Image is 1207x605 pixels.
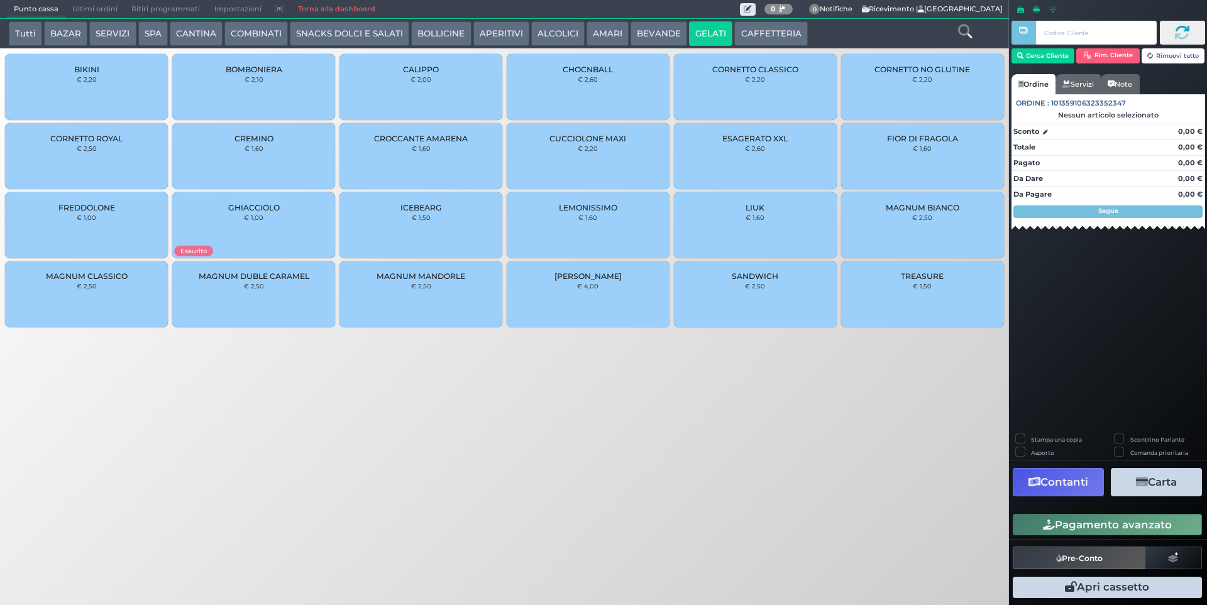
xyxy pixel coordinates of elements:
span: CORNETTO NO GLUTINE [874,65,970,74]
span: ESAGERATO XXL [722,134,788,143]
small: € 2,50 [77,144,97,152]
span: FIOR DI FRAGOLA [887,134,958,143]
span: [PERSON_NAME] [554,271,622,281]
button: Rimuovi tutto [1142,48,1205,63]
small: € 2,20 [578,144,598,152]
strong: Sconto [1013,126,1039,137]
span: CROCCANTE AMARENA [374,134,468,143]
small: € 2,50 [745,282,765,290]
span: Ordine : [1016,98,1049,109]
span: Ultimi ordini [65,1,124,18]
span: CALIPPO [403,65,439,74]
button: BOLLICINE [411,21,471,46]
button: Pre-Conto [1013,547,1146,569]
small: € 2,20 [912,75,932,83]
span: CHOCNBALL [563,65,613,74]
span: SANDWICH [732,271,778,281]
small: € 2,20 [745,75,765,83]
small: € 2,60 [578,75,598,83]
small: € 2,20 [77,75,97,83]
button: SERVIZI [89,21,136,46]
a: Servizi [1055,74,1101,94]
button: APERITIVI [473,21,529,46]
button: Rim. Cliente [1076,48,1140,63]
small: € 1,60 [412,144,431,152]
b: 0 [771,4,776,13]
div: Nessun articolo selezionato [1011,111,1205,119]
small: € 1,60 [746,214,764,221]
span: MAGNUM CLASSICO [46,271,128,281]
button: GELATI [689,21,732,46]
span: LEMONISSIMO [559,203,617,212]
span: 0 [809,4,820,15]
button: CANTINA [170,21,223,46]
small: € 1,00 [244,214,263,221]
label: Asporto [1031,449,1054,457]
span: BOMBONIERA [226,65,282,74]
span: 101359106323352347 [1051,98,1126,109]
strong: Da Dare [1013,174,1043,183]
button: Tutti [9,21,42,46]
button: BAZAR [44,21,87,46]
button: BEVANDE [631,21,687,46]
button: Contanti [1013,468,1104,496]
span: BIKINI [74,65,99,74]
span: MAGNUM DUBLE CARAMEL [199,271,309,281]
a: Torna alla dashboard [290,1,382,18]
label: Comanda prioritaria [1130,449,1188,457]
small: € 1,60 [913,144,932,152]
button: Cerca Cliente [1011,48,1075,63]
a: Note [1101,74,1139,94]
span: MAGNUM MANDORLE [377,271,465,281]
label: Stampa una copia [1031,435,1082,444]
input: Codice Cliente [1036,21,1156,45]
a: Ordine [1011,74,1055,94]
button: Pagamento avanzato [1013,514,1202,535]
small: € 1,60 [245,144,263,152]
span: Punto cassa [7,1,65,18]
span: MAGNUM BIANCO [886,203,959,212]
strong: 0,00 € [1178,127,1203,136]
span: GHIACCIOLO [228,203,280,212]
button: CAFFETTERIA [734,21,807,46]
span: FREDDOLONE [58,203,115,212]
span: CREMINO [234,134,273,143]
button: ALCOLICI [531,21,585,46]
small: € 1,00 [77,214,96,221]
small: € 2,50 [77,282,97,290]
span: CORNETTO CLASSICO [712,65,798,74]
small: € 2,50 [912,214,932,221]
span: Ritiri programmati [124,1,207,18]
strong: Totale [1013,143,1035,151]
strong: Da Pagare [1013,190,1052,199]
small: € 2,00 [411,75,431,83]
small: € 2,50 [411,282,431,290]
button: Carta [1111,468,1202,496]
button: COMBINATI [224,21,288,46]
span: Esaurito [174,246,213,256]
span: CORNETTO ROYAL [50,134,123,143]
small: € 2,10 [245,75,263,83]
span: ICEBEARG [400,203,442,212]
span: LIUK [746,203,764,212]
small: € 4,00 [577,282,598,290]
label: Scontrino Parlante [1130,435,1184,444]
button: SNACKS DOLCI E SALATI [290,21,409,46]
button: AMARI [587,21,629,46]
button: Apri cassetto [1013,577,1202,598]
small: € 2,60 [745,144,765,152]
small: € 1,60 [578,214,597,221]
small: € 2,50 [244,282,264,290]
strong: 0,00 € [1178,143,1203,151]
strong: Segue [1098,207,1118,215]
span: Impostazioni [207,1,268,18]
strong: 0,00 € [1178,174,1203,183]
strong: 0,00 € [1178,158,1203,167]
strong: Pagato [1013,158,1040,167]
small: € 1,50 [412,214,431,221]
button: SPA [138,21,168,46]
span: CUCCIOLONE MAXI [549,134,626,143]
span: TREASURE [901,271,944,281]
small: € 1,50 [913,282,932,290]
strong: 0,00 € [1178,190,1203,199]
